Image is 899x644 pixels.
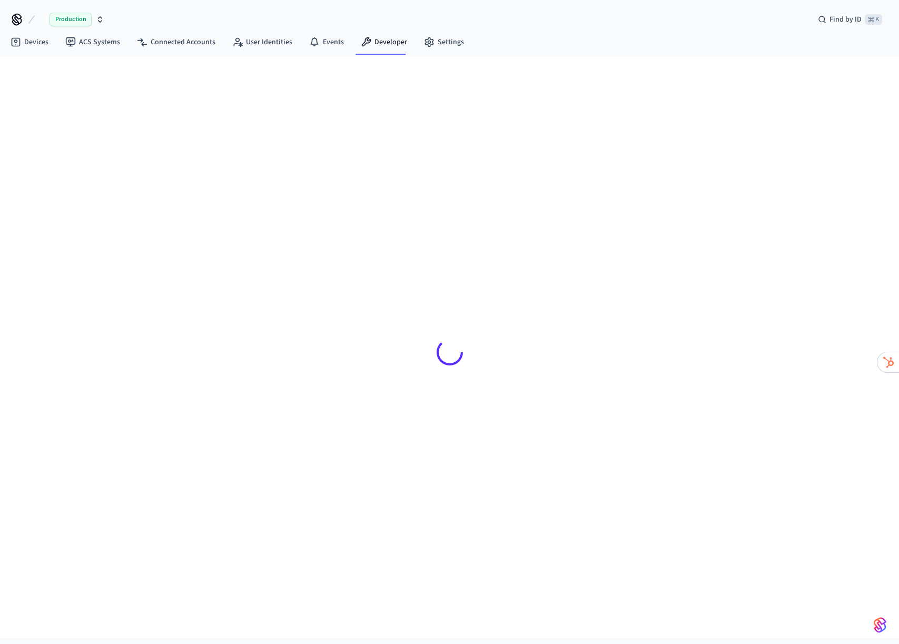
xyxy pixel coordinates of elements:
a: Connected Accounts [129,33,224,52]
img: SeamLogoGradient.69752ec5.svg [874,617,886,633]
span: ⌘ K [865,14,882,25]
a: User Identities [224,33,301,52]
a: Devices [2,33,57,52]
a: Settings [416,33,472,52]
a: Events [301,33,352,52]
a: ACS Systems [57,33,129,52]
a: Developer [352,33,416,52]
span: Find by ID [829,14,862,25]
span: Production [50,13,92,26]
div: Find by ID⌘ K [809,10,891,29]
